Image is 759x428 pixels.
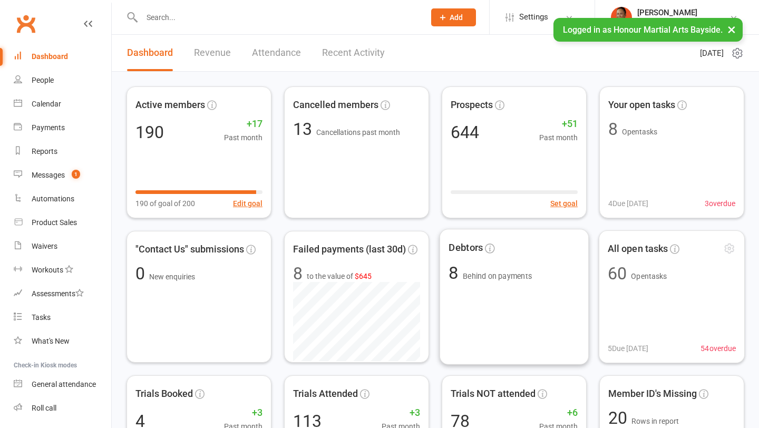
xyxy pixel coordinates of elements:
img: thumb_image1722232694.png [611,7,632,28]
input: Search... [139,10,417,25]
span: Open tasks [631,271,667,280]
div: Honour Martial Arts Bayside [637,17,729,27]
div: General attendance [32,380,96,388]
div: People [32,76,54,84]
a: General attendance kiosk mode [14,373,111,396]
span: Past month [224,132,262,143]
a: Messages 1 [14,163,111,187]
span: +3 [224,405,262,421]
div: Assessments [32,289,84,298]
span: 3 overdue [705,198,735,209]
a: Calendar [14,92,111,116]
a: Dashboard [127,35,173,71]
button: Set goal [550,198,578,209]
span: Active members [135,98,205,113]
span: 5 Due [DATE] [608,342,648,354]
a: Dashboard [14,45,111,69]
button: × [722,18,741,41]
div: Calendar [32,100,61,108]
span: Behind on payments [463,272,532,280]
span: Logged in as Honour Martial Arts Bayside. [563,25,723,35]
span: Trials Attended [293,386,358,402]
div: 8 [608,121,618,138]
div: 644 [451,124,479,141]
span: 54 overdue [700,342,736,354]
button: Edit goal [233,198,262,209]
span: 4 Due [DATE] [608,198,648,209]
span: $645 [355,272,372,280]
div: Roll call [32,404,56,412]
div: Waivers [32,242,57,250]
a: Clubworx [13,11,39,37]
span: 190 of goal of 200 [135,198,195,209]
div: Automations [32,194,74,203]
span: Cancellations past month [316,128,400,137]
span: All open tasks [608,241,668,257]
span: +3 [382,405,420,421]
div: [PERSON_NAME] [637,8,729,17]
span: Trials Booked [135,386,193,402]
span: Debtors [449,240,483,256]
span: Member ID's Missing [608,386,697,402]
div: Tasks [32,313,51,322]
div: Reports [32,147,57,155]
span: Trials NOT attended [451,386,536,402]
a: Attendance [252,35,301,71]
span: Settings [519,5,548,29]
button: Add [431,8,476,26]
a: Automations [14,187,111,211]
span: +51 [539,116,578,132]
div: 60 [608,265,627,282]
a: Revenue [194,35,231,71]
a: Waivers [14,235,111,258]
a: Payments [14,116,111,140]
span: Open tasks [622,128,657,136]
a: Workouts [14,258,111,282]
div: 8 [293,265,303,282]
span: 1 [72,170,80,179]
span: [DATE] [700,47,724,60]
span: 0 [135,264,149,284]
a: Product Sales [14,211,111,235]
span: 20 [608,408,631,428]
a: Assessments [14,282,111,306]
div: Messages [32,171,65,179]
div: Dashboard [32,52,68,61]
span: Your open tasks [608,98,675,113]
span: New enquiries [149,273,195,281]
div: Product Sales [32,218,77,227]
span: Cancelled members [293,98,378,113]
a: What's New [14,329,111,353]
a: Roll call [14,396,111,420]
span: +6 [539,405,578,421]
div: What's New [32,337,70,345]
span: Prospects [451,98,493,113]
a: People [14,69,111,92]
div: Payments [32,123,65,132]
span: to the value of [307,270,372,282]
a: Recent Activity [322,35,385,71]
div: 190 [135,124,164,141]
span: Past month [539,132,578,143]
div: Workouts [32,266,63,274]
a: Reports [14,140,111,163]
span: Add [450,13,463,22]
span: 13 [293,119,316,139]
span: Rows in report [631,417,679,425]
span: +17 [224,116,262,132]
span: 8 [449,262,463,283]
a: Tasks [14,306,111,329]
span: "Contact Us" submissions [135,242,244,257]
span: Failed payments (last 30d) [293,242,406,257]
